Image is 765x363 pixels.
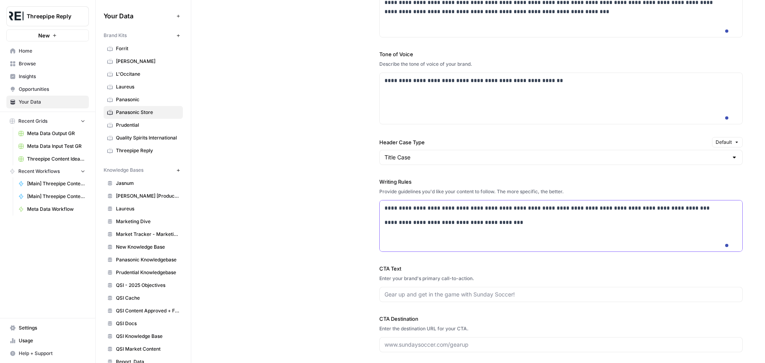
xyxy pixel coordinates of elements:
[384,290,738,298] input: Gear up and get in the game with Sunday Soccer!
[116,147,179,154] span: Threepipe Reply
[6,57,89,70] a: Browse
[116,83,179,90] span: Laureus
[27,130,85,137] span: Meta Data Output GR
[15,190,89,203] a: [Main] Threepipe Content Idea & Brief Generator
[116,269,179,276] span: Prudential Knowledgebase
[712,137,743,147] button: Default
[104,330,183,343] a: QSI Knowledge Base
[379,188,743,195] div: Provide guidelines you'd like your content to follow. The more specific, the better.
[116,134,179,141] span: Quality Spirits International
[116,294,179,302] span: QSI Cache
[6,45,89,57] a: Home
[104,68,183,80] a: L'Occitane
[38,31,50,39] span: New
[104,11,173,21] span: Your Data
[116,192,179,200] span: [PERSON_NAME] [Products]
[104,202,183,215] a: Laureus
[116,180,179,187] span: Jasnum
[104,106,183,119] a: Panasonic Store
[104,119,183,131] a: Prudential
[15,203,89,216] a: Meta Data Workflow
[116,218,179,225] span: Marketing Dive
[104,167,143,174] span: Knowledge Bases
[116,231,179,238] span: Market Tracker - Marketing + Advertising
[27,155,85,163] span: Threepipe Content Ideation Grid
[15,153,89,165] a: Threepipe Content Ideation Grid
[104,55,183,68] a: [PERSON_NAME]
[379,265,743,273] label: CTA Text
[19,60,85,67] span: Browse
[116,282,179,289] span: QSI - 2025 Objectives
[384,341,738,349] input: www.sundaysoccer.com/gearup
[104,131,183,144] a: Quality Spirits International
[27,143,85,150] span: Meta Data Input Test GR
[15,127,89,140] a: Meta Data Output GR
[104,253,183,266] a: Panasonic Knowledgebase
[379,138,709,146] label: Header Case Type
[27,206,85,213] span: Meta Data Workflow
[116,320,179,327] span: QSI Docs
[104,241,183,253] a: New Knowledge Base
[6,83,89,96] a: Opportunities
[716,139,732,146] span: Default
[19,86,85,93] span: Opportunities
[15,177,89,190] a: [Main] Threepipe Content Producer
[6,334,89,347] a: Usage
[19,98,85,106] span: Your Data
[116,345,179,353] span: QSI Market Content
[9,9,24,24] img: Threepipe Reply Logo
[6,322,89,334] a: Settings
[6,29,89,41] button: New
[116,58,179,65] span: [PERSON_NAME]
[27,193,85,200] span: [Main] Threepipe Content Idea & Brief Generator
[116,333,179,340] span: QSI Knowledge Base
[116,96,179,103] span: Panasonic
[379,61,743,68] div: Describe the tone of voice of your brand.
[104,42,183,55] a: Forrit
[116,256,179,263] span: Panasonic Knowledgebase
[379,275,743,282] div: Enter your brand's primary call-to-action.
[116,205,179,212] span: Laureus
[116,122,179,129] span: Prudential
[384,153,728,161] input: Title Case
[104,279,183,292] a: QSI - 2025 Objectives
[379,50,743,58] label: Tone of Voice
[6,70,89,83] a: Insights
[15,140,89,153] a: Meta Data Input Test GR
[19,47,85,55] span: Home
[104,32,127,39] span: Brand Kits
[104,228,183,241] a: Market Tracker - Marketing + Advertising
[6,6,89,26] button: Workspace: Threepipe Reply
[104,93,183,106] a: Panasonic
[116,71,179,78] span: L'Occitane
[104,292,183,304] a: QSI Cache
[6,165,89,177] button: Recent Workflows
[18,168,60,175] span: Recent Workflows
[27,12,75,20] span: Threepipe Reply
[379,178,743,186] label: Writing Rules
[379,315,743,323] label: CTA Destination
[19,73,85,80] span: Insights
[104,343,183,355] a: QSI Market Content
[104,177,183,190] a: Jasnum
[379,325,743,332] div: Enter the destination URL for your CTA.
[116,45,179,52] span: Forrit
[104,215,183,228] a: Marketing Dive
[19,324,85,332] span: Settings
[104,144,183,157] a: Threepipe Reply
[104,190,183,202] a: [PERSON_NAME] [Products]
[18,118,47,125] span: Recent Grids
[104,304,183,317] a: QSI Content Approved + Feedback
[6,115,89,127] button: Recent Grids
[6,96,89,108] a: Your Data
[104,317,183,330] a: QSI Docs
[27,180,85,187] span: [Main] Threepipe Content Producer
[104,80,183,93] a: Laureus
[104,266,183,279] a: Prudential Knowledgebase
[19,350,85,357] span: Help + Support
[6,347,89,360] button: Help + Support
[116,307,179,314] span: QSI Content Approved + Feedback
[116,109,179,116] span: Panasonic Store
[19,337,85,344] span: Usage
[116,243,179,251] span: New Knowledge Base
